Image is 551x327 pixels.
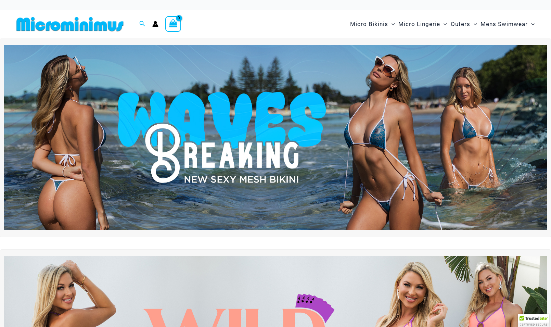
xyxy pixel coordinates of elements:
[347,13,537,36] nav: Site Navigation
[451,15,470,33] span: Outers
[440,15,447,33] span: Menu Toggle
[470,15,477,33] span: Menu Toggle
[4,45,547,230] img: Waves Breaking Ocean Bikini Pack
[388,15,395,33] span: Menu Toggle
[350,15,388,33] span: Micro Bikinis
[152,21,158,27] a: Account icon link
[139,20,145,28] a: Search icon link
[479,14,536,35] a: Mens SwimwearMenu ToggleMenu Toggle
[348,14,397,35] a: Micro BikinisMenu ToggleMenu Toggle
[528,15,535,33] span: Menu Toggle
[518,314,549,327] div: TrustedSite Certified
[397,14,449,35] a: Micro LingerieMenu ToggleMenu Toggle
[480,15,528,33] span: Mens Swimwear
[165,16,181,32] a: View Shopping Cart, empty
[449,14,479,35] a: OutersMenu ToggleMenu Toggle
[398,15,440,33] span: Micro Lingerie
[14,16,126,32] img: MM SHOP LOGO FLAT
